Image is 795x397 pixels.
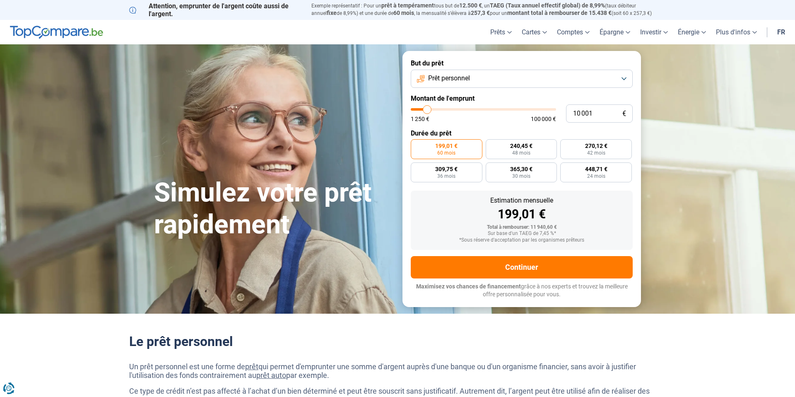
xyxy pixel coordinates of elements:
[417,237,626,243] div: *Sous réserve d'acceptation par les organismes prêteurs
[154,177,393,241] h1: Simulez votre prêt rapidement
[411,70,633,88] button: Prêt personnel
[129,362,666,380] p: Un prêt personnel est une forme de qui permet d'emprunter une somme d'argent auprès d'une banque ...
[10,26,103,39] img: TopCompare
[673,20,711,44] a: Énergie
[435,166,458,172] span: 309,75 €
[595,20,635,44] a: Épargne
[411,129,633,137] label: Durée du prêt
[417,225,626,230] div: Total à rembourser: 11 940,60 €
[417,208,626,220] div: 199,01 €
[411,283,633,299] p: grâce à nos experts et trouvez la meilleure offre personnalisée pour vous.
[585,143,607,149] span: 270,12 €
[437,150,455,155] span: 60 mois
[635,20,673,44] a: Investir
[411,116,429,122] span: 1 250 €
[411,256,633,278] button: Continuer
[417,197,626,204] div: Estimation mensuelle
[393,10,414,16] span: 60 mois
[512,174,530,179] span: 30 mois
[490,2,605,9] span: TAEG (Taux annuel effectif global) de 8,99%
[327,10,337,16] span: fixe
[417,231,626,237] div: Sur base d'un TAEG de 7,45 %*
[411,59,633,67] label: But du prêt
[416,283,521,290] span: Maximisez vos chances de financement
[245,362,258,371] a: prêt
[129,2,301,18] p: Attention, emprunter de l'argent coûte aussi de l'argent.
[129,334,666,349] h2: Le prêt personnel
[587,150,605,155] span: 42 mois
[517,20,552,44] a: Cartes
[485,20,517,44] a: Prêts
[711,20,762,44] a: Plus d'infos
[437,174,455,179] span: 36 mois
[772,20,790,44] a: fr
[510,143,532,149] span: 240,45 €
[471,10,490,16] span: 257,3 €
[585,166,607,172] span: 448,71 €
[531,116,556,122] span: 100 000 €
[411,94,633,102] label: Montant de l'emprunt
[510,166,532,172] span: 365,30 €
[587,174,605,179] span: 24 mois
[552,20,595,44] a: Comptes
[622,110,626,117] span: €
[459,2,482,9] span: 12.500 €
[507,10,612,16] span: montant total à rembourser de 15.438 €
[311,2,666,17] p: Exemple représentatif : Pour un tous but de , un (taux débiteur annuel de 8,99%) et une durée de ...
[428,74,470,83] span: Prêt personnel
[435,143,458,149] span: 199,01 €
[256,371,286,380] a: prêt auto
[381,2,434,9] span: prêt à tempérament
[512,150,530,155] span: 48 mois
